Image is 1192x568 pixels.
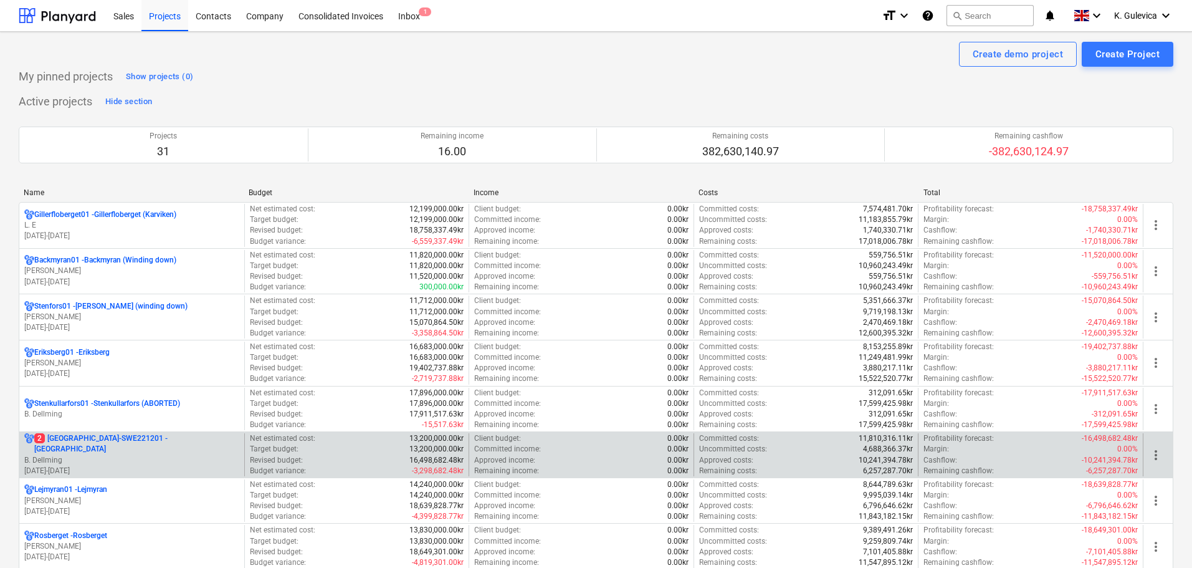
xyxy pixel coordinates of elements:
div: Costs [699,188,913,197]
p: Active projects [19,94,92,109]
p: Approved income : [474,409,535,420]
p: Committed income : [474,214,541,225]
p: Revised budget : [250,317,303,328]
p: 0.00kr [667,373,689,384]
p: Remaining costs : [699,373,757,384]
p: 0.00% [1117,444,1138,455]
p: 11,810,316.11kr [859,433,913,444]
p: 12,600,395.32kr [859,328,913,339]
p: Cashflow : [923,455,957,466]
p: [DATE] - [DATE] [24,231,239,241]
button: Show projects (0) [123,67,196,87]
p: Approved costs : [699,271,753,282]
p: Revised budget : [250,225,303,236]
div: Name [24,188,239,197]
p: 11,820,000.00kr [409,261,464,271]
p: Remaining income : [474,420,539,430]
p: 15,070,864.50kr [409,317,464,328]
p: 14,240,000.00kr [409,479,464,490]
p: 0.00kr [667,501,689,511]
p: Target budget : [250,261,298,271]
p: Net estimated cost : [250,250,315,261]
p: Remaining income : [474,466,539,476]
p: [GEOGRAPHIC_DATA]-SWE221201 - [GEOGRAPHIC_DATA] [34,433,239,455]
button: Create demo project [959,42,1077,67]
p: 0.00kr [667,225,689,236]
p: Margin : [923,398,949,409]
p: 18,639,828.77kr [409,501,464,511]
p: 559,756.51kr [869,250,913,261]
p: -6,559,337.49kr [412,236,464,247]
i: keyboard_arrow_down [897,8,912,23]
p: -312,091.65kr [1092,409,1138,420]
p: [PERSON_NAME] [24,496,239,506]
p: Committed costs : [699,250,759,261]
span: search [952,11,962,21]
p: Uncommitted costs : [699,398,767,409]
p: Budget variance : [250,373,306,384]
p: 7,574,481.70kr [863,204,913,214]
span: 1 [419,7,431,16]
div: Project has multi currencies enabled [24,531,34,541]
i: notifications [1044,8,1056,23]
p: 17,911,517.63kr [409,409,464,420]
span: more_vert [1148,355,1163,370]
p: 14,240,000.00kr [409,490,464,501]
p: 0.00kr [667,363,689,373]
p: Committed costs : [699,479,759,490]
p: -3,298,682.48kr [412,466,464,476]
p: 0.00kr [667,271,689,282]
button: Hide section [102,92,155,112]
p: Net estimated cost : [250,204,315,214]
p: Remaining cashflow : [923,373,994,384]
p: 16,683,000.00kr [409,352,464,363]
p: -17,911,517.63kr [1082,388,1138,398]
p: 312,091.65kr [869,409,913,420]
p: Net estimated cost : [250,296,315,306]
p: 16,683,000.00kr [409,342,464,352]
p: Cashflow : [923,409,957,420]
p: Committed income : [474,307,541,317]
span: K. Gulevica [1114,11,1157,21]
p: 0.00kr [667,342,689,352]
p: Client budget : [474,388,521,398]
p: Approved costs : [699,225,753,236]
p: Remaining income : [474,373,539,384]
p: 0.00kr [667,282,689,292]
div: Total [923,188,1138,197]
p: 0.00kr [667,479,689,490]
p: 11,183,855.79kr [859,214,913,225]
p: Target budget : [250,490,298,501]
span: more_vert [1148,448,1163,463]
i: keyboard_arrow_down [1089,8,1104,23]
p: Committed income : [474,398,541,409]
p: Revised budget : [250,363,303,373]
p: Rosberget - Rosberget [34,531,107,541]
p: Approved income : [474,501,535,511]
p: Uncommitted costs : [699,261,767,271]
p: 10,960,243.49kr [859,282,913,292]
p: -6,257,287.70kr [1086,466,1138,476]
p: 0.00kr [667,388,689,398]
p: [DATE] - [DATE] [24,466,239,476]
p: Lejmyran01 - Lejmyran [34,484,107,495]
p: Margin : [923,214,949,225]
p: Committed costs : [699,342,759,352]
p: -12,600,395.32kr [1082,328,1138,339]
p: Approved income : [474,317,535,328]
p: 11,520,000.00kr [409,271,464,282]
span: more_vert [1148,493,1163,508]
div: Lejmyran01 -Lejmyran[PERSON_NAME][DATE]-[DATE] [24,484,239,516]
p: Committed income : [474,261,541,271]
p: -2,719,737.88kr [412,373,464,384]
p: 17,896,000.00kr [409,398,464,409]
p: Remaining income : [474,236,539,247]
p: Cashflow : [923,271,957,282]
p: Margin : [923,261,949,271]
p: 16,498,682.48kr [409,455,464,466]
p: Margin : [923,490,949,501]
p: 12,199,000.00kr [409,204,464,214]
button: Search [946,5,1034,26]
p: Target budget : [250,398,298,409]
span: 2 [34,433,45,443]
